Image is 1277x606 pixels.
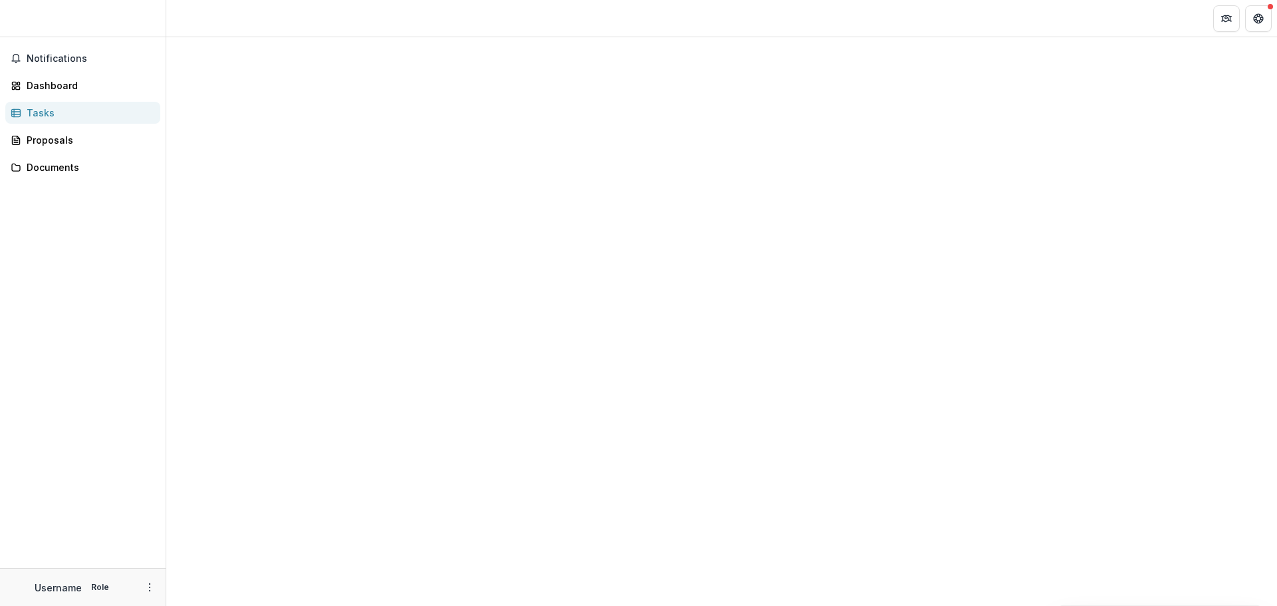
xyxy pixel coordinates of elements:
a: Tasks [5,102,160,124]
button: Partners [1213,5,1240,32]
button: More [142,579,158,595]
p: Role [87,581,113,593]
p: Username [35,581,82,595]
a: Proposals [5,129,160,151]
div: Proposals [27,133,150,147]
div: Dashboard [27,78,150,92]
a: Documents [5,156,160,178]
span: Notifications [27,53,155,65]
a: Dashboard [5,75,160,96]
div: Tasks [27,106,150,120]
div: Documents [27,160,150,174]
button: Notifications [5,48,160,69]
button: Get Help [1245,5,1272,32]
